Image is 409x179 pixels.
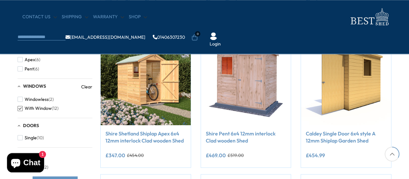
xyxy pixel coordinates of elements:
span: Windowless [25,97,49,102]
span: Doors [23,123,39,128]
button: Single [18,133,44,142]
button: Pent [18,64,39,74]
ins: £347.00 [105,153,125,158]
span: Windows [23,83,46,89]
span: Single [25,135,37,141]
del: £519.00 [228,153,244,158]
del: £454.00 [127,153,144,158]
span: Pent [25,66,34,72]
a: Clear [81,84,92,90]
inbox-online-store-chat: Shopify online store chat [5,153,46,174]
span: (6) [34,66,39,72]
ins: £454.99 [306,153,325,158]
a: Shire Pent 6x4 12mm interlock Clad wooden Shed [206,130,286,144]
img: Shire Pent 6x4 12mm interlock Clad wooden Shed - Best Shed [201,35,291,125]
ins: £469.00 [206,153,226,158]
span: (10) [37,135,44,141]
span: Apex [25,57,35,62]
span: By Type [23,152,42,158]
a: Shire Shetland Shiplap Apex 6x4 12mm interlock Clad wooden Shed [105,130,186,144]
a: Caldey Single Door 6x4 style A 12mm Shiplap Garden Shed [306,130,386,144]
span: (2) [49,97,54,102]
button: With Window [18,104,58,113]
button: Windowless [18,95,54,104]
span: (12) [52,106,58,111]
button: Apex [18,55,40,64]
span: With Window [25,106,52,111]
span: (6) [35,57,40,62]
